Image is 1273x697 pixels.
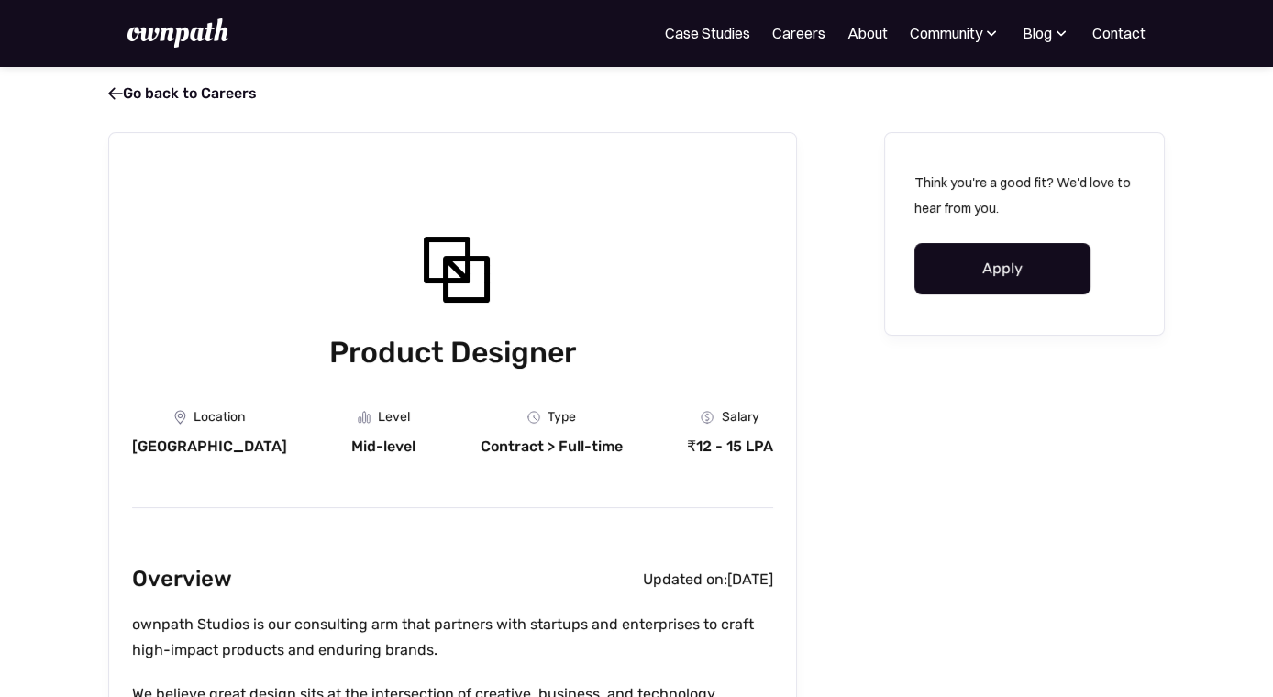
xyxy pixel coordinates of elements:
[132,437,287,456] div: [GEOGRAPHIC_DATA]
[378,410,410,425] div: Level
[1023,22,1052,44] div: Blog
[132,561,232,597] h2: Overview
[701,411,714,424] img: Money Icon - Job Board X Webflow Template
[772,22,825,44] a: Careers
[174,410,186,425] img: Location Icon - Job Board X Webflow Template
[687,437,773,456] div: ₹12 - 15 LPA
[643,570,727,589] div: Updated on:
[914,170,1135,221] p: Think you're a good fit? We'd love to hear from you.
[847,22,888,44] a: About
[727,570,773,589] div: [DATE]
[1092,22,1146,44] a: Contact
[108,84,257,102] a: Go back to Careers
[194,410,245,425] div: Location
[132,612,773,663] p: ownpath Studios is our consulting arm that partners with startups and enterprises to craft high-i...
[481,437,623,456] div: Contract > Full-time
[351,437,415,456] div: Mid-level
[665,22,750,44] a: Case Studies
[910,22,1001,44] div: Community
[914,243,1090,294] a: Apply
[108,84,123,103] span: 
[132,331,773,373] h1: Product Designer
[1023,22,1070,44] div: Blog
[910,22,982,44] div: Community
[527,411,540,424] img: Clock Icon - Job Board X Webflow Template
[548,410,576,425] div: Type
[358,411,371,424] img: Graph Icon - Job Board X Webflow Template
[721,410,758,425] div: Salary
